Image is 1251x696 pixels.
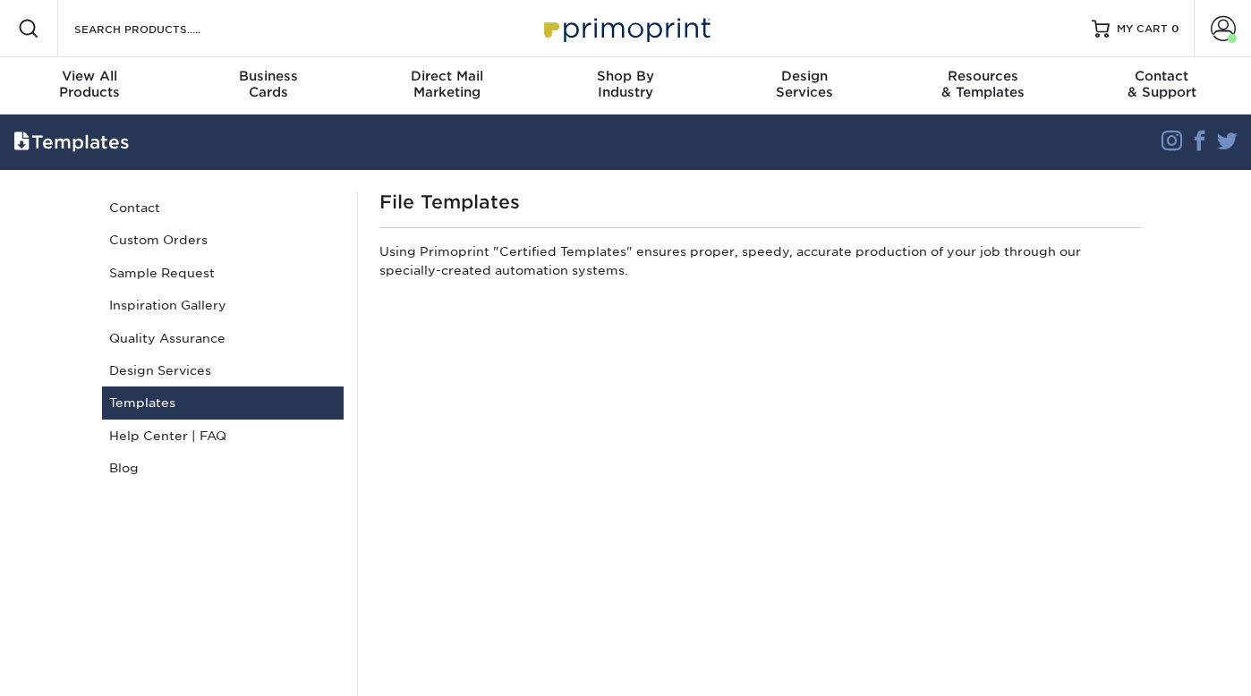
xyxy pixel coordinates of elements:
[102,386,344,419] a: Templates
[1072,57,1251,115] a: Contact& Support
[357,68,536,84] span: Direct Mail
[179,57,358,115] a: BusinessCards
[1072,68,1251,100] div: & Support
[102,322,344,354] a: Quality Assurance
[102,354,344,386] a: Design Services
[72,18,247,39] input: SEARCH PRODUCTS.....
[102,257,344,289] a: Sample Request
[715,68,894,84] span: Design
[102,289,344,321] a: Inspiration Gallery
[536,9,715,47] img: Primoprint
[179,68,358,100] div: Cards
[179,68,358,84] span: Business
[102,420,344,452] a: Help Center | FAQ
[536,57,715,115] a: Shop ByIndustry
[102,452,344,484] a: Blog
[715,68,894,100] div: Services
[102,224,344,256] a: Custom Orders
[894,68,1073,100] div: & Templates
[536,68,715,84] span: Shop By
[894,68,1073,84] span: Resources
[536,68,715,100] div: Industry
[379,242,1141,286] p: Using Primoprint "Certified Templates" ensures proper, speedy, accurate production of your job th...
[894,57,1073,115] a: Resources& Templates
[1072,68,1251,84] span: Contact
[102,191,344,224] a: Contact
[379,191,1141,213] h1: File Templates
[1171,22,1179,35] span: 0
[357,57,536,115] a: Direct MailMarketing
[715,57,894,115] a: DesignServices
[1117,21,1168,37] span: MY CART
[357,68,536,100] div: Marketing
